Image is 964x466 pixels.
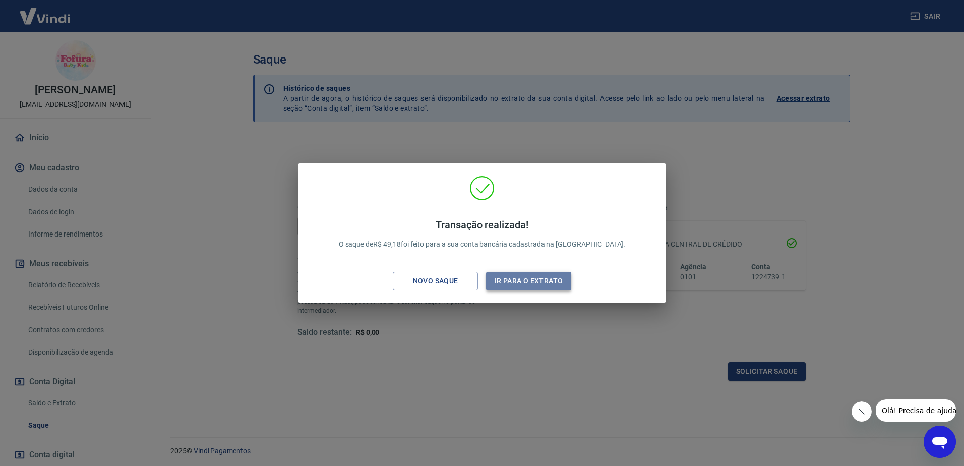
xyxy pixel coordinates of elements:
[339,219,626,250] p: O saque de R$ 49,18 foi feito para a sua conta bancária cadastrada na [GEOGRAPHIC_DATA].
[393,272,478,290] button: Novo saque
[924,426,956,458] iframe: Botão para abrir a janela de mensagens
[339,219,626,231] h4: Transação realizada!
[401,275,470,287] div: Novo saque
[486,272,571,290] button: Ir para o extrato
[6,7,85,15] span: Olá! Precisa de ajuda?
[852,401,872,422] iframe: Fechar mensagem
[876,399,956,422] iframe: Mensagem da empresa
